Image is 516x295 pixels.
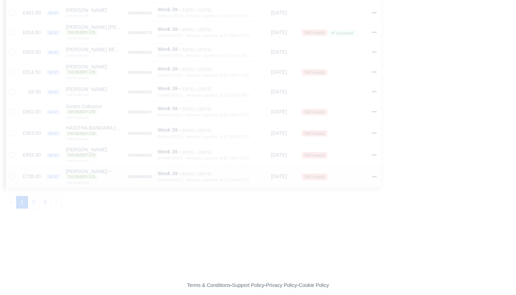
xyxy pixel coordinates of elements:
[266,282,297,288] a: Privacy Policy
[58,281,458,289] div: - - -
[299,282,329,288] a: Cookie Policy
[187,282,230,288] a: Terms & Conditions
[481,261,516,295] iframe: Chat Widget
[232,282,264,288] a: Support Policy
